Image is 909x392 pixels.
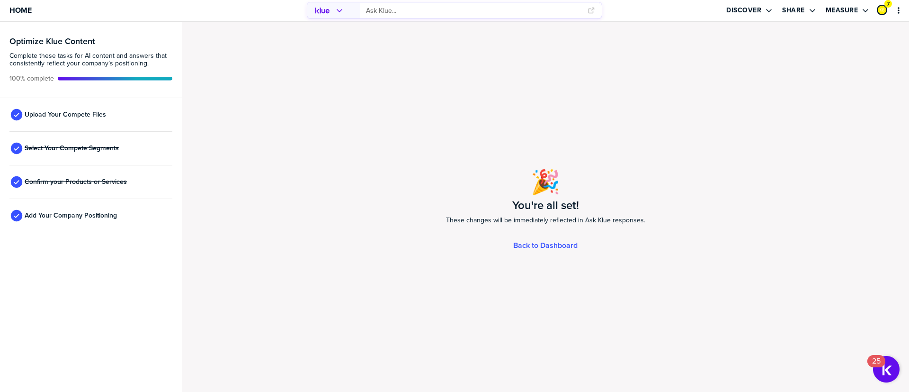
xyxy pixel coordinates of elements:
span: Active [9,75,54,82]
button: Open Resource Center, 25 new notifications [873,356,900,383]
h1: You're all set! [512,200,579,211]
div: Kiranbabu Babu [877,5,887,15]
a: Back to Dashboard [513,241,578,249]
label: Discover [726,6,761,15]
span: Complete these tasks for AI content and answers that consistently reflect your company’s position... [9,52,172,67]
label: Measure [826,6,858,15]
span: Add Your Company Positioning [25,212,117,219]
span: Upload Your Compete Files [25,111,106,119]
a: Edit Profile [876,4,888,16]
span: Select Your Compete Segments [25,145,119,152]
span: Confirm your Products or Services [25,178,127,186]
img: 552e032844afc2450db752c4aba18f17-sml.png [878,6,886,14]
span: 7 [887,0,890,8]
span: Home [9,6,32,14]
span: These changes will be immediately reflected in Ask Klue responses. [446,215,645,226]
span: 🎉 [531,164,560,200]
h3: Optimize Klue Content [9,37,172,46]
div: 25 [872,361,881,374]
input: Ask Klue... [366,3,582,18]
label: Share [782,6,805,15]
